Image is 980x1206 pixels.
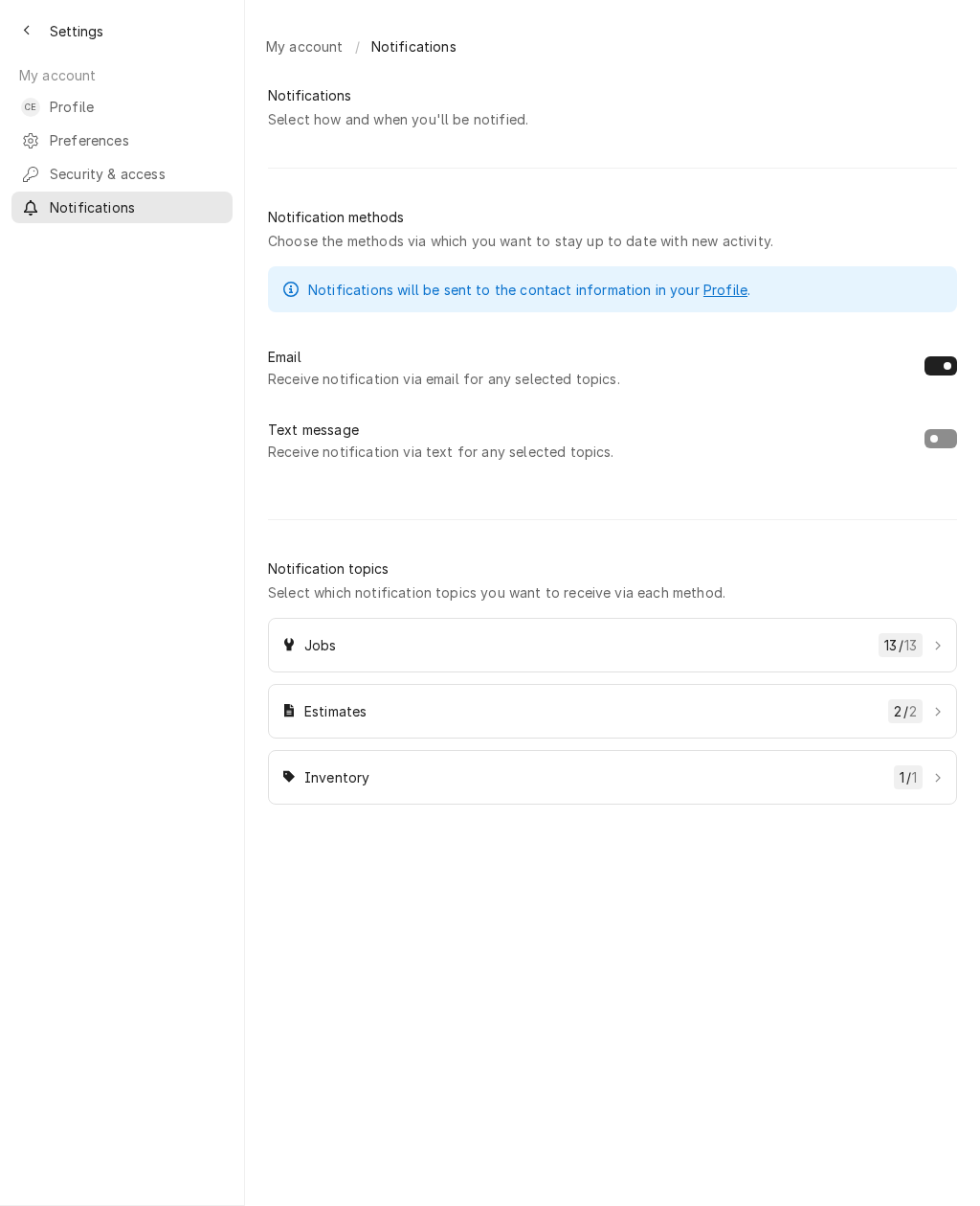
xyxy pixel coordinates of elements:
[703,282,747,298] a: Profile
[268,618,957,672] a: Jobs13/13
[888,699,923,723] div: /
[268,582,725,603] div: Select which notification topics you want to receive via each method.
[268,420,359,440] label: Text message
[11,91,233,123] a: CECarlos Espin's AvatarProfile
[268,207,404,227] div: Notification methods
[371,36,457,57] span: Notifications
[11,125,233,156] a: Preferences
[909,701,917,721] div: 2
[308,280,750,300] p: Notifications will be sent to the contact information in your .
[11,15,42,46] button: Back to previous page
[50,164,223,184] span: Security & access
[900,767,904,787] span: 1
[268,684,957,739] a: Estimates2/2
[268,558,389,579] div: Notification topics
[268,109,528,129] div: Select how and when you'll be notified.
[268,369,913,389] span: Receive notification via email for any selected topics.
[268,85,351,105] div: Notifications
[894,765,923,789] div: /
[884,635,897,655] span: 13
[11,192,233,223] a: Notifications
[912,767,917,787] div: 1
[268,347,301,367] label: Email
[304,635,871,655] span: Jobs
[21,98,40,117] div: Carlos Espin's Avatar
[21,98,40,117] div: CE
[894,701,902,721] span: 2
[879,633,923,657] div: /
[50,197,223,217] span: Notifications
[904,635,917,655] div: 13
[50,130,223,150] span: Preferences
[268,750,957,805] a: Inventory1/1
[50,97,223,117] span: Profile
[355,36,360,57] span: /
[364,31,464,62] a: Notifications
[11,158,233,190] a: Security & access
[304,701,880,721] span: Estimates
[304,767,886,787] span: Inventory
[268,231,773,251] div: Choose the methods via which you want to stay up to date with new activity.
[50,21,103,41] span: Settings
[268,442,913,462] span: Receive notification via text for any selected topics.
